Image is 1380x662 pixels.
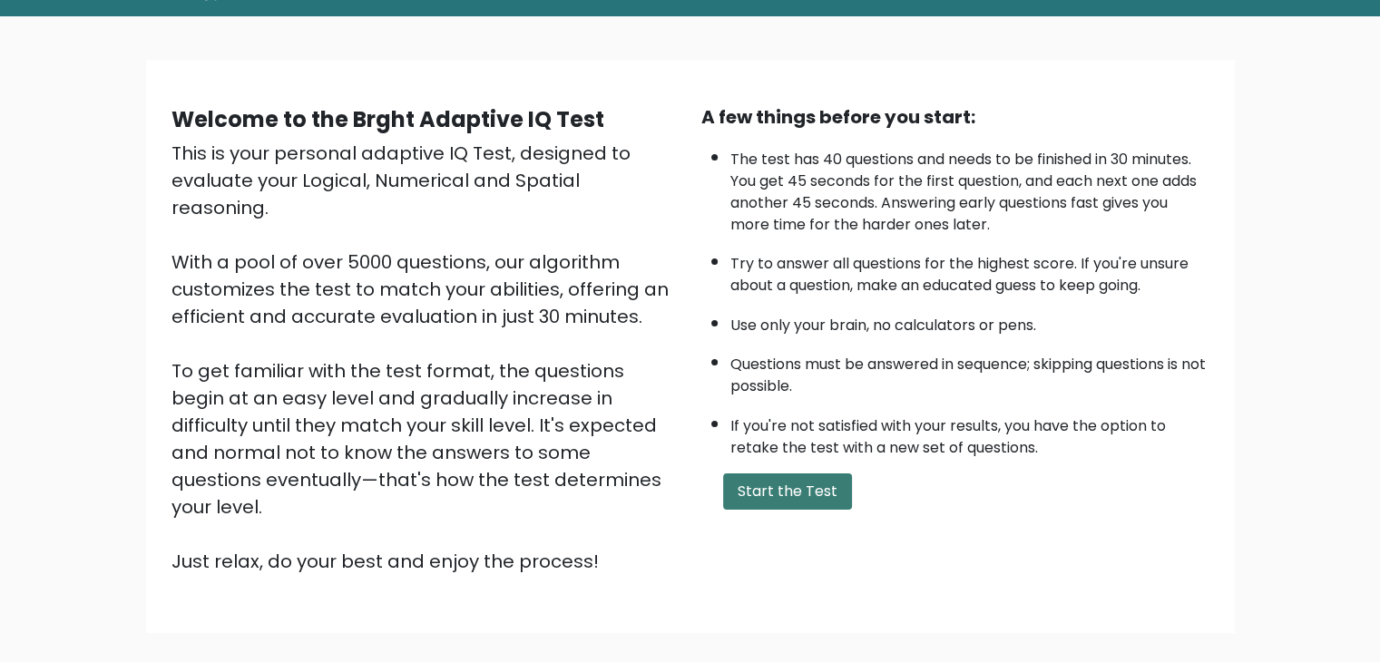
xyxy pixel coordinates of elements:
[171,104,604,134] b: Welcome to the Brght Adaptive IQ Test
[730,345,1209,397] li: Questions must be answered in sequence; skipping questions is not possible.
[730,140,1209,236] li: The test has 40 questions and needs to be finished in 30 minutes. You get 45 seconds for the firs...
[730,306,1209,336] li: Use only your brain, no calculators or pens.
[723,473,852,510] button: Start the Test
[701,103,1209,131] div: A few things before you start:
[730,406,1209,459] li: If you're not satisfied with your results, you have the option to retake the test with a new set ...
[171,140,680,575] div: This is your personal adaptive IQ Test, designed to evaluate your Logical, Numerical and Spatial ...
[730,244,1209,297] li: Try to answer all questions for the highest score. If you're unsure about a question, make an edu...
